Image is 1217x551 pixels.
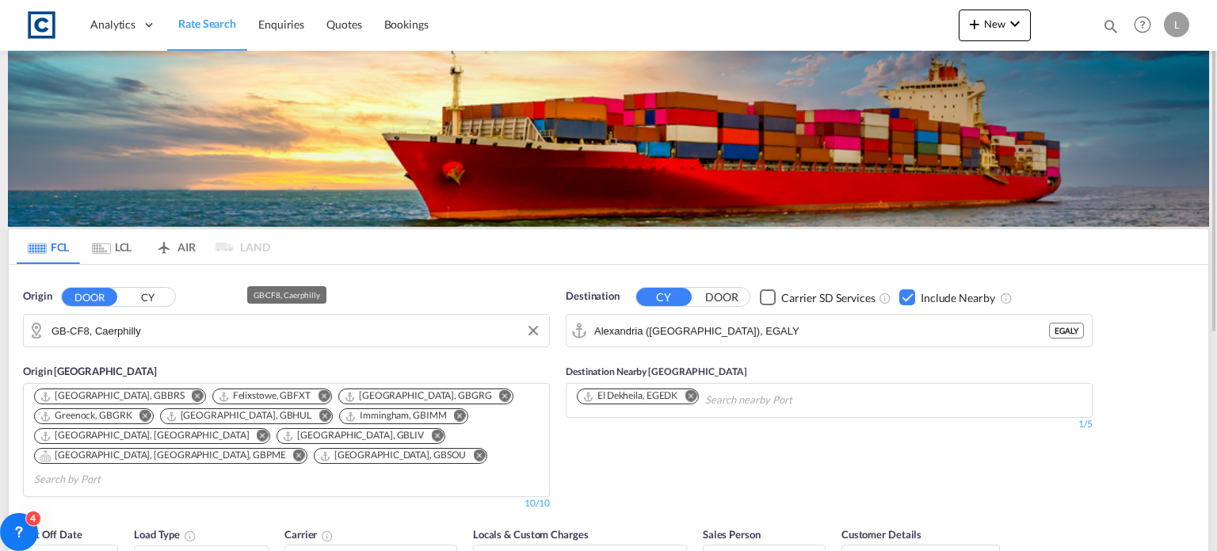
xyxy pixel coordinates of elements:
[129,409,153,425] button: Remove
[307,389,331,405] button: Remove
[319,449,467,462] div: Southampton, GBSOU
[120,289,175,307] button: CY
[62,288,117,306] button: DOOR
[40,389,185,403] div: Bristol, GBBRS
[8,51,1209,227] img: LCL+%26+FCL+BACKGROUND.png
[344,389,492,403] div: Grangemouth, GBGRG
[703,528,761,541] span: Sales Person
[40,449,286,462] div: Portsmouth, HAM, GBPME
[473,528,589,541] span: Locals & Custom Charges
[326,17,361,31] span: Quotes
[166,409,315,423] div: Press delete to remove this chip.
[582,389,677,403] div: El Dekheila, EGEDK
[319,449,470,462] div: Press delete to remove this chip.
[17,229,80,264] md-tab-item: FCL
[166,409,312,423] div: Hull, GBHUL
[1164,12,1189,37] div: L
[594,319,1049,342] input: Search by Port
[282,429,424,442] div: Liverpool, GBLIV
[1102,17,1120,41] div: icon-magnify
[705,388,856,413] input: Search nearby Port
[143,229,207,264] md-tab-item: AIR
[574,384,862,413] md-chips-wrap: Chips container. Use arrow keys to select chips.
[674,389,698,405] button: Remove
[1005,14,1024,33] md-icon: icon-chevron-down
[1049,323,1084,339] div: EGALY
[24,315,549,346] md-input-container: GB-CF8, Caerphilly
[184,530,196,542] md-icon: icon-information-outline
[965,14,984,33] md-icon: icon-plus 400-fg
[284,528,334,541] span: Carrier
[218,389,311,403] div: Felixstowe, GBFXT
[32,384,541,492] md-chips-wrap: Chips container. Use arrow keys to select chips.
[246,429,269,445] button: Remove
[899,289,995,305] md-checkbox: Checkbox No Ink
[1129,11,1164,40] div: Help
[178,17,236,30] span: Rate Search
[582,389,681,403] div: Press delete to remove this chip.
[760,289,876,305] md-checkbox: Checkbox No Ink
[40,429,249,442] div: London Gateway Port, GBLGP
[489,389,513,405] button: Remove
[841,528,921,541] span: Customer Details
[40,429,252,442] div: Press delete to remove this chip.
[134,528,196,541] span: Load Type
[321,530,334,542] md-icon: The selected Trucker/Carrierwill be displayed in the rate results If the rates are from another f...
[23,289,52,304] span: Origin
[1129,11,1156,38] span: Help
[282,429,427,442] div: Press delete to remove this chip.
[694,289,750,307] button: DOOR
[52,319,541,342] input: Search by Door
[283,449,307,465] button: Remove
[90,17,135,33] span: Analytics
[521,319,545,342] button: Clear Input
[258,17,304,31] span: Enquiries
[965,17,1024,30] span: New
[24,7,59,43] img: 1fdb9190129311efbfaf67cbb4249bed.jpeg
[636,288,692,306] button: CY
[23,528,82,541] span: Cut Off Date
[345,409,446,423] div: Immingham, GBIMM
[40,409,132,423] div: Greenock, GBGRK
[40,449,289,462] div: Press delete to remove this chip.
[40,409,135,423] div: Press delete to remove this chip.
[23,365,157,377] span: Origin [GEOGRAPHIC_DATA]
[40,389,188,403] div: Press delete to remove this chip.
[421,429,444,445] button: Remove
[308,409,332,425] button: Remove
[959,10,1031,41] button: icon-plus 400-fgNewicon-chevron-down
[181,389,205,405] button: Remove
[781,290,876,306] div: Carrier SD Services
[1102,17,1120,35] md-icon: icon-magnify
[1000,292,1013,304] md-icon: Unchecked: Ignores neighbouring ports when fetching rates.Checked : Includes neighbouring ports w...
[525,497,550,511] div: 10/10
[566,418,1093,431] div: 1/5
[567,315,1092,346] md-input-container: Alexandria (El Iskandariya), EGALY
[384,17,429,31] span: Bookings
[17,229,270,264] md-pagination-wrapper: Use the left and right arrow keys to navigate between tabs
[879,292,891,304] md-icon: Unchecked: Search for CY (Container Yard) services for all selected carriers.Checked : Search for...
[218,389,314,403] div: Press delete to remove this chip.
[566,365,746,377] span: Destination Nearby [GEOGRAPHIC_DATA]
[80,229,143,264] md-tab-item: LCL
[444,409,467,425] button: Remove
[921,290,995,306] div: Include Nearby
[566,289,620,304] span: Destination
[345,409,449,423] div: Press delete to remove this chip.
[463,449,486,465] button: Remove
[34,467,185,492] input: Search by Port
[254,286,320,304] div: GB-CF8, Caerphilly
[344,389,495,403] div: Press delete to remove this chip.
[155,238,174,250] md-icon: icon-airplane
